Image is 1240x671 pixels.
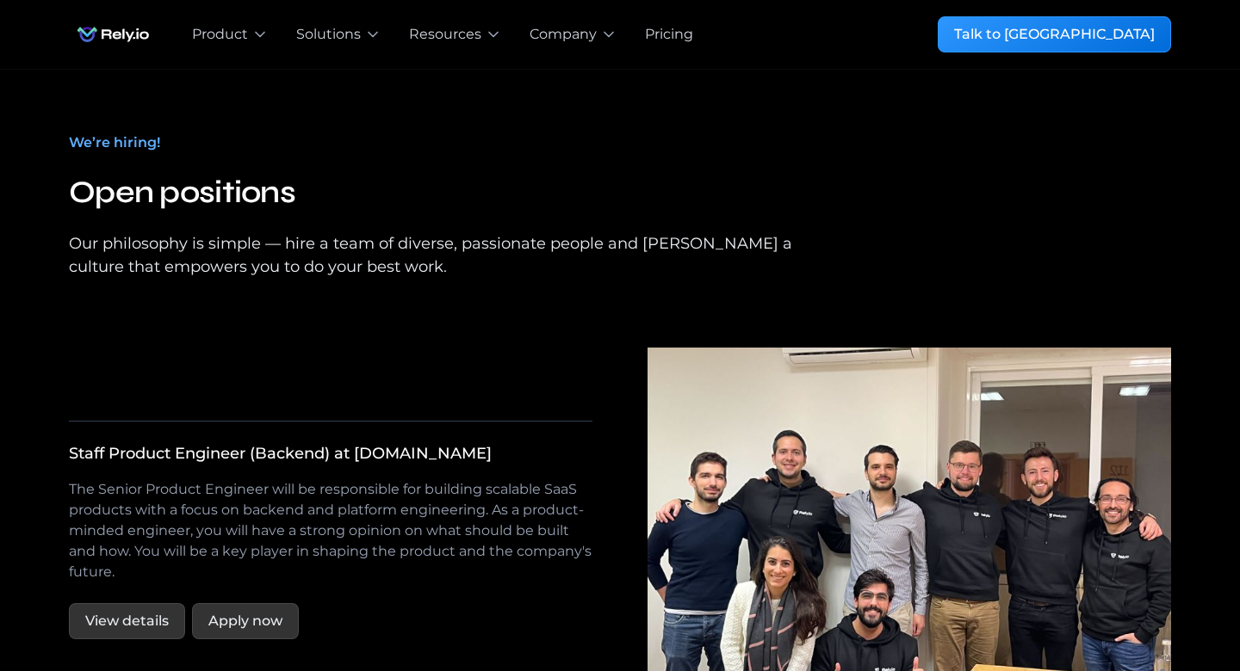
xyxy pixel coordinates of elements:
[69,132,160,153] div: We’re hiring!
[645,24,693,45] a: Pricing
[954,24,1155,45] div: Talk to [GEOGRAPHIC_DATA]
[69,17,158,52] a: home
[530,24,597,45] div: Company
[208,611,282,631] div: Apply now
[69,479,592,582] p: The Senior Product Engineer will be responsible for building scalable SaaS products with a focus ...
[69,17,158,52] img: Rely.io logo
[69,603,185,639] a: View details
[296,24,361,45] div: Solutions
[409,24,481,45] div: Resources
[69,167,827,219] h2: Open positions
[69,442,492,465] div: Staff Product Engineer (Backend) at [DOMAIN_NAME]
[1126,557,1216,647] iframe: Chatbot
[192,603,299,639] a: Apply now
[192,24,248,45] div: Product
[938,16,1171,52] a: Talk to [GEOGRAPHIC_DATA]
[69,232,827,279] div: Our philosophy is simple — hire a team of diverse, passionate people and [PERSON_NAME] a culture ...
